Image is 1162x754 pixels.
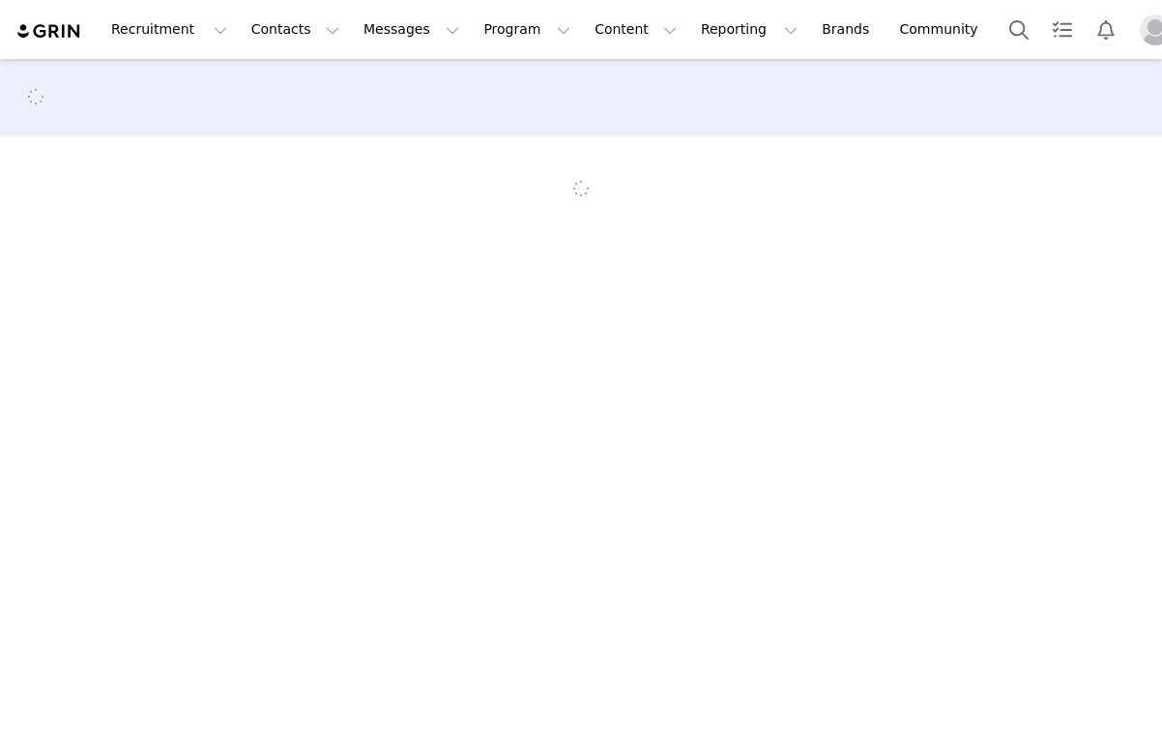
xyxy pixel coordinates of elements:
[100,8,239,51] button: Recruitment
[583,8,688,51] button: Content
[888,8,999,51] a: Community
[352,8,471,51] button: Messages
[998,8,1040,51] button: Search
[1041,8,1084,51] a: Tasks
[1085,8,1127,51] button: Notifications
[810,8,886,51] a: Brands
[240,8,351,51] button: Contacts
[15,22,83,41] img: grin logo
[689,8,809,51] button: Reporting
[472,8,582,51] button: Program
